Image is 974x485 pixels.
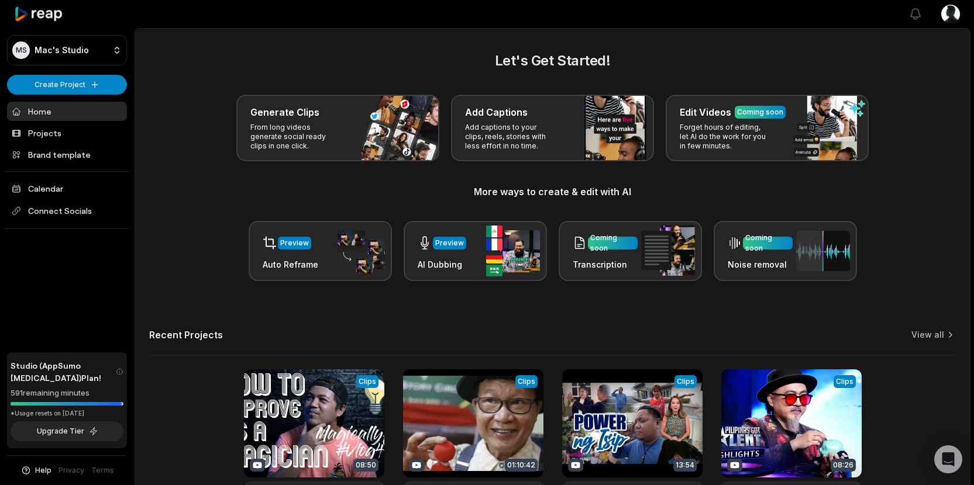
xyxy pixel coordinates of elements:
h3: Add Captions [465,105,528,119]
img: ai_dubbing.png [486,226,540,276]
div: Preview [280,238,309,248]
div: Coming soon [737,107,783,117]
div: *Usage resets on [DATE] [11,409,123,418]
p: Mac's Studio [35,45,89,56]
div: Coming soon [590,233,635,254]
span: Help [35,465,51,476]
button: Create Project [7,75,127,95]
div: MS [12,41,30,59]
a: Calendar [7,179,127,198]
h3: AI Dubbing [418,258,466,271]
div: 591 remaining minutes [11,387,123,399]
h3: Edit Videos [680,105,731,119]
h3: Transcription [573,258,638,271]
div: Open Intercom Messenger [934,445,962,473]
p: From long videos generate social ready clips in one click. [250,123,341,151]
h3: Noise removal [728,258,793,271]
p: Forget hours of editing, let AI do the work for you in few minutes. [680,123,770,151]
a: Projects [7,123,127,143]
a: Brand template [7,145,127,164]
a: View all [911,329,944,341]
h2: Let's Get Started! [149,50,956,71]
button: Help [20,465,51,476]
img: noise_removal.png [796,231,850,271]
h2: Recent Projects [149,329,223,341]
a: Privacy [58,465,84,476]
h3: More ways to create & edit with AI [149,185,956,199]
a: Terms [91,465,114,476]
a: Home [7,102,127,121]
span: Connect Socials [7,200,127,221]
button: Upgrade Tier [11,421,123,441]
img: auto_reframe.png [331,228,385,274]
h3: Auto Reframe [263,258,318,271]
span: Studio (AppSumo [MEDICAL_DATA]) Plan! [11,359,116,384]
div: Coming soon [745,233,790,254]
div: Preview [435,238,464,248]
img: transcription.png [641,226,695,276]
p: Add captions to your clips, reels, stories with less effort in no time. [465,123,556,151]
h3: Generate Clips [250,105,319,119]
